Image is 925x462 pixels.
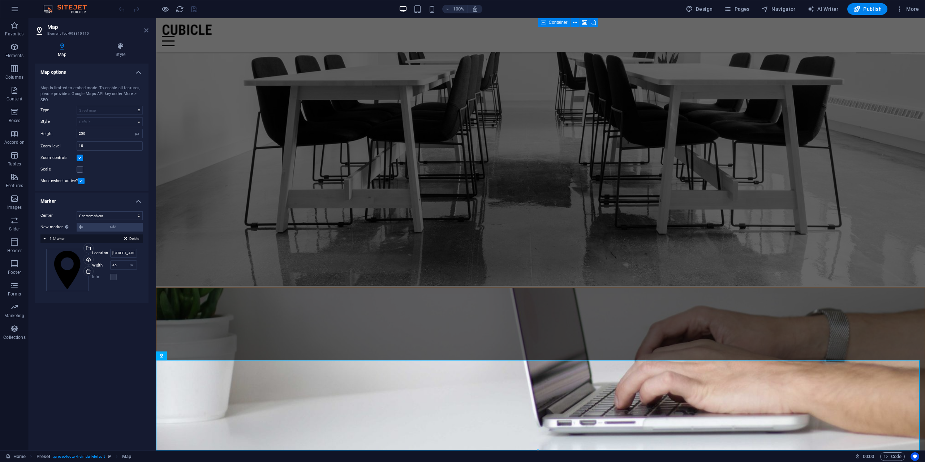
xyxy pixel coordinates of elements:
label: Height [40,132,77,136]
p: Boxes [9,118,21,124]
p: Forms [8,291,21,297]
label: New marker [40,223,77,232]
span: 00 00 [863,452,874,461]
label: Mousewheel active? [40,177,78,185]
label: Style [40,117,77,126]
h2: Map [47,24,149,30]
span: Click to select. Double-click to edit [36,452,51,461]
label: Zoom controls [40,154,77,162]
label: Center [40,211,77,220]
p: Accordion [4,139,25,145]
button: Navigator [758,3,799,15]
img: Editor Logo [42,5,96,13]
button: Code [880,452,905,461]
span: Pages [724,5,749,13]
label: Location [92,249,110,258]
span: Navigator [761,5,796,13]
span: Code [883,452,902,461]
p: Features [6,183,23,189]
span: . preset-footer-heimdall-default [53,452,105,461]
span: Design [686,5,713,13]
button: 100% [442,5,468,13]
button: AI Writer [804,3,842,15]
button: reload [175,5,184,13]
nav: breadcrumb [36,452,132,461]
p: Images [7,204,22,210]
p: Slider [9,226,20,232]
button: Click here to leave preview mode and continue editing [161,5,169,13]
button: Usercentrics [911,452,919,461]
span: Delete [129,236,139,242]
span: Publish [853,5,882,13]
label: Zoom level [40,144,77,148]
h4: Marker [35,193,149,206]
span: : [868,454,869,459]
p: Tables [8,161,21,167]
h4: Map [35,43,92,58]
div: pin.png [46,249,89,291]
span: Click to select. Double-click to edit [122,452,131,461]
button: Design [683,3,716,15]
span: Container [549,20,568,25]
p: Footer [8,269,21,275]
label: Width [92,263,110,267]
button: Publish [847,3,887,15]
p: Collections [3,334,25,340]
span: More [896,5,919,13]
h4: Map options [35,64,149,77]
p: Header [7,248,22,254]
button: More [893,3,922,15]
p: Favorites [5,31,23,37]
button: Pages [721,3,752,15]
label: Type [40,106,77,115]
p: Content [7,96,22,102]
a: Click to cancel selection. Double-click to open Pages [6,452,26,461]
i: This element is a customizable preset [108,454,111,458]
label: Info [92,273,110,281]
div: px [132,129,142,138]
label: Scale [40,165,77,174]
h6: 100% [453,5,465,13]
h3: Element #ed-998810110 [47,30,134,37]
button: Delete [122,236,141,242]
span: AI Writer [807,5,839,13]
div: Design (Ctrl+Alt+Y) [683,3,716,15]
span: 1. Marker [50,237,64,241]
i: On resize automatically adjust zoom level to fit chosen device. [472,6,478,12]
p: Elements [5,53,24,59]
div: Map is limited to embed mode. To enable all features, please provide a Google Maps API key under ... [40,85,143,103]
h6: Session time [855,452,874,461]
i: Reload page [176,5,184,13]
input: Location... [110,249,137,258]
p: Columns [5,74,23,80]
h4: Style [92,43,149,58]
p: Marketing [4,313,24,319]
